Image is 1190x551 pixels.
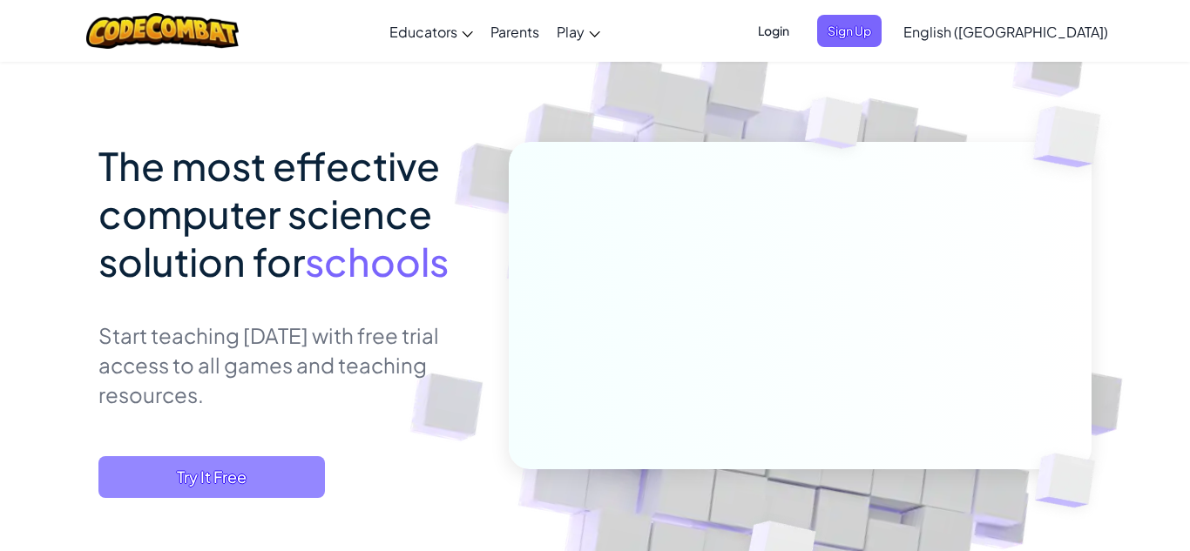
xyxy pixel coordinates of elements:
[381,8,482,55] a: Educators
[482,8,548,55] a: Parents
[903,23,1108,41] span: English ([GEOGRAPHIC_DATA])
[1006,417,1137,544] img: Overlap cubes
[773,63,898,192] img: Overlap cubes
[998,64,1149,211] img: Overlap cubes
[98,320,483,409] p: Start teaching [DATE] with free trial access to all games and teaching resources.
[557,23,585,41] span: Play
[548,8,609,55] a: Play
[86,13,239,49] img: CodeCombat logo
[817,15,882,47] button: Sign Up
[389,23,457,41] span: Educators
[98,456,325,498] button: Try It Free
[747,15,800,47] button: Login
[305,237,449,286] span: schools
[895,8,1117,55] a: English ([GEOGRAPHIC_DATA])
[98,141,440,286] span: The most effective computer science solution for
